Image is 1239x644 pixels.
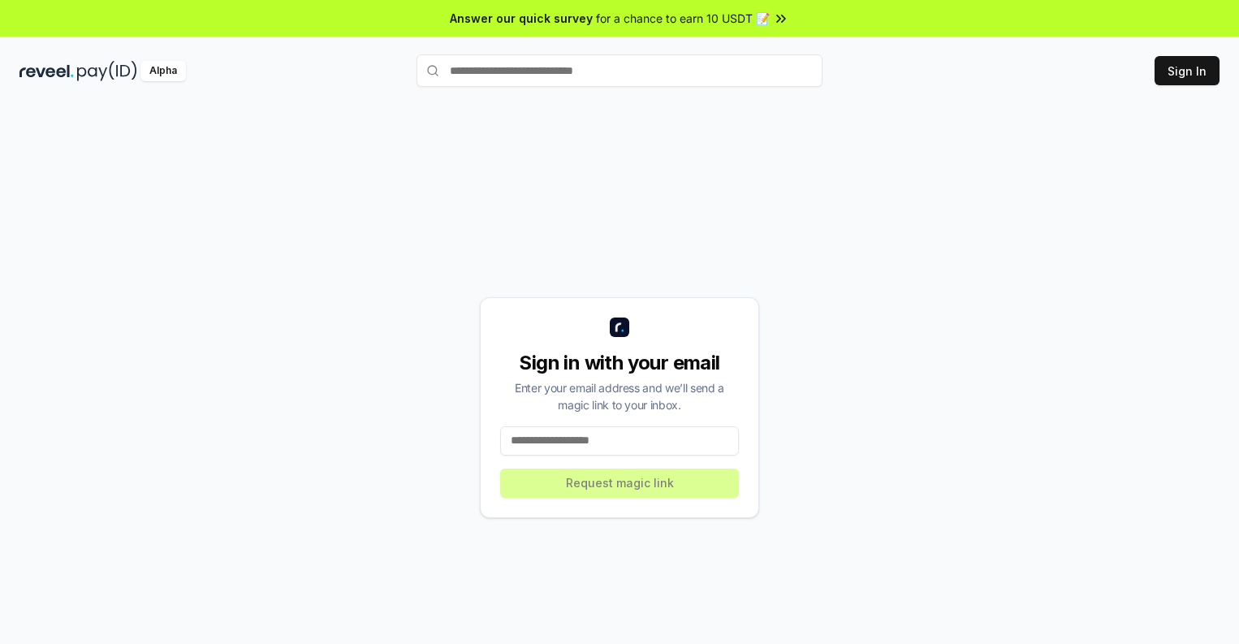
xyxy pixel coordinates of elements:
[500,379,739,413] div: Enter your email address and we’ll send a magic link to your inbox.
[19,61,74,81] img: reveel_dark
[1155,56,1220,85] button: Sign In
[500,350,739,376] div: Sign in with your email
[140,61,186,81] div: Alpha
[596,10,770,27] span: for a chance to earn 10 USDT 📝
[450,10,593,27] span: Answer our quick survey
[610,318,629,337] img: logo_small
[77,61,137,81] img: pay_id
